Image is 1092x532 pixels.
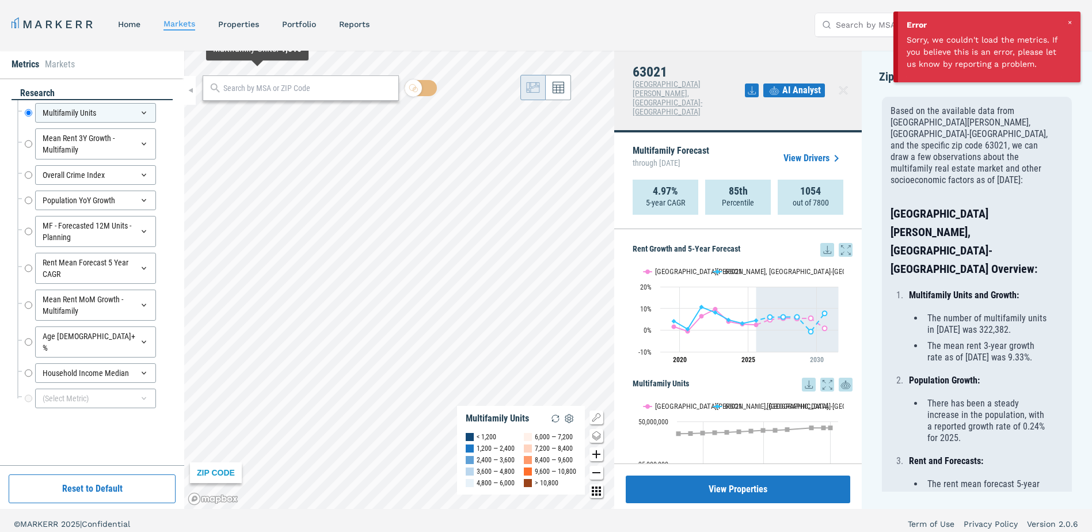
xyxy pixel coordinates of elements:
[20,519,61,529] span: MARKERR
[672,324,676,329] path: Monday, 29 Jul, 20:00, 1.55. St. Louis, MO-IL.
[1027,518,1078,530] a: Version 2.0.6
[477,454,515,466] div: 2,400 — 3,600
[676,431,681,436] path: Friday, 14 Dec, 19:00, 42,802,559. USA.
[907,34,1063,70] div: Sorry, we couldn't load the metrics. If you believe this is an error, please let us know by repor...
[535,454,573,466] div: 8,400 — 9,600
[836,13,1009,36] input: Search by MSA, ZIP, Property Name, or Address
[646,197,685,208] p: 5-year CAGR
[879,68,1075,94] div: Zip Code 63021
[768,315,773,320] path: Wednesday, 29 Jul, 20:00, 5.98. 63021.
[828,425,833,430] path: Monday, 14 Jul, 20:00, 46,231,852. USA.
[644,326,652,335] text: 0%
[763,83,825,97] button: AI Analyst
[35,103,156,123] div: Multifamily Units
[549,412,562,425] img: Reload Legend
[737,430,741,434] path: Thursday, 14 Dec, 19:00, 43,943,209. USA.
[891,105,1049,186] p: Based on the available data from [GEOGRAPHIC_DATA][PERSON_NAME], [GEOGRAPHIC_DATA]-[GEOGRAPHIC_DA...
[35,253,156,284] div: Rent Mean Forecast 5 Year CAGR
[589,411,603,424] button: Show/Hide Legend Map Button
[339,20,370,29] a: reports
[35,128,156,159] div: Mean Rent 3Y Growth - Multifamily
[653,185,678,197] strong: 4.97%
[223,82,393,94] input: Search by MSA or ZIP Code
[725,267,742,276] text: 63021
[907,19,1072,31] div: Error
[672,319,676,324] path: Monday, 29 Jul, 20:00, 4.09. 63021.
[754,318,759,322] path: Tuesday, 29 Jul, 20:00, 4.42. 63021.
[12,87,173,100] div: research
[909,455,983,466] strong: Rent and Forecasts:
[638,348,652,356] text: -10%
[809,329,813,334] path: Sunday, 29 Jul, 20:00, -0.72. 63021.
[35,326,156,358] div: Age [DEMOGRAPHIC_DATA]+ %
[909,375,980,386] strong: Population Growth:
[640,283,652,291] text: 20%
[12,58,39,71] li: Metrics
[924,398,1049,444] li: There has been a steady increase in the population, with a reported growth rate of 0.24% for 2025.
[673,356,687,364] tspan: 2020
[218,20,259,29] a: properties
[686,326,690,331] path: Wednesday, 29 Jul, 20:00, 0.45. 63021.
[640,305,652,313] text: 10%
[725,430,729,435] path: Wednesday, 14 Dec, 19:00, 43,610,423. USA.
[701,431,705,435] path: Sunday, 14 Dec, 19:00, 43,175,167. USA.
[477,443,515,454] div: 1,200 — 2,400
[638,418,668,426] text: 50,000,000
[761,428,766,432] path: Saturday, 14 Dec, 19:00, 44,735,659. USA.
[638,461,668,469] text: 25,000,000
[773,428,778,432] path: Monday, 14 Dec, 19:00, 44,771,613. USA.
[190,462,242,483] div: ZIP CODE
[118,20,140,29] a: home
[655,267,894,276] text: [GEOGRAPHIC_DATA][PERSON_NAME], [GEOGRAPHIC_DATA]-[GEOGRAPHIC_DATA]
[282,20,316,29] a: Portfolio
[781,314,786,319] path: Thursday, 29 Jul, 20:00, 6.04. 63021.
[35,216,156,247] div: MF - Forecasted 12M Units - Planning
[477,431,496,443] div: < 1,200
[82,519,130,529] span: Confidential
[821,425,826,430] path: Saturday, 14 Dec, 19:00, 46,231,852. USA.
[823,311,827,316] path: Monday, 29 Jul, 20:00, 7.7. 63021.
[722,197,754,208] p: Percentile
[35,363,156,383] div: Household Income Median
[729,185,748,197] strong: 85th
[562,412,576,425] img: Settings
[188,492,238,506] a: Mapbox logo
[793,197,829,208] p: out of 7800
[589,429,603,443] button: Change style map button
[535,443,573,454] div: 7,200 — 8,400
[785,427,790,432] path: Tuesday, 14 Dec, 19:00, 45,214,949. USA.
[908,518,954,530] a: Term of Use
[477,477,515,489] div: 4,800 — 6,000
[633,155,709,170] span: through [DATE]
[891,204,1049,278] h3: [GEOGRAPHIC_DATA][PERSON_NAME], [GEOGRAPHIC_DATA]-[GEOGRAPHIC_DATA] Overview:
[535,477,558,489] div: > 10,800
[633,79,702,116] span: [GEOGRAPHIC_DATA][PERSON_NAME], [GEOGRAPHIC_DATA]-[GEOGRAPHIC_DATA]
[924,313,1049,336] li: The number of multifamily units in [DATE] was 322,382.
[810,356,824,364] tspan: 2030
[626,476,850,503] button: View Properties
[466,413,529,424] div: Multifamily Units
[35,389,156,408] div: (Select Metric)
[800,185,821,197] strong: 1054
[741,356,755,364] tspan: 2025
[35,165,156,185] div: Overall Crime Index
[823,326,827,330] path: Monday, 29 Jul, 20:00, 0.85. St. Louis, MO-IL.
[61,519,82,529] span: 2025 |
[633,146,709,170] p: Multifamily Forecast
[713,310,718,314] path: Friday, 29 Jul, 20:00, 8.15. 63021.
[699,305,704,309] path: Thursday, 29 Jul, 20:00, 10.62. 63021.
[163,19,195,28] a: markets
[676,425,833,436] g: USA, line 3 of 3 with 13 data points.
[795,314,800,319] path: Saturday, 29 Jul, 20:00, 6.08. 63021.
[14,519,20,529] span: ©
[809,425,814,430] path: Thursday, 14 Dec, 19:00, 46,231,852. USA.
[964,518,1018,530] a: Privacy Policy
[12,16,95,32] a: MARKERR
[688,431,693,436] path: Saturday, 14 Dec, 19:00, 42,911,868. USA.
[477,466,515,477] div: 3,600 — 4,800
[535,466,576,477] div: 9,600 — 10,800
[782,83,821,97] span: AI Analyst
[35,191,156,210] div: Population YoY Growth
[713,430,717,435] path: Monday, 14 Dec, 19:00, 43,400,629. USA.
